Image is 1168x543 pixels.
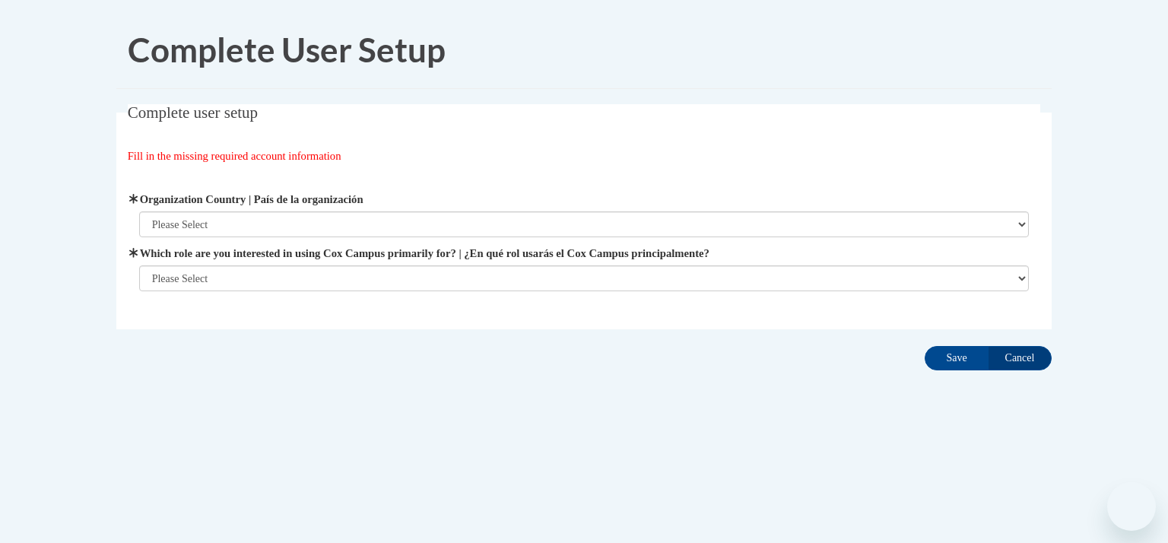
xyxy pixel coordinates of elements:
[139,245,1030,262] label: Which role are you interested in using Cox Campus primarily for? | ¿En qué rol usarás el Cox Camp...
[988,346,1052,370] input: Cancel
[128,103,258,122] span: Complete user setup
[139,191,1030,208] label: Organization Country | País de la organización
[128,30,446,69] span: Complete User Setup
[1107,482,1156,531] iframe: Button to launch messaging window
[925,346,989,370] input: Save
[128,150,341,162] span: Fill in the missing required account information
